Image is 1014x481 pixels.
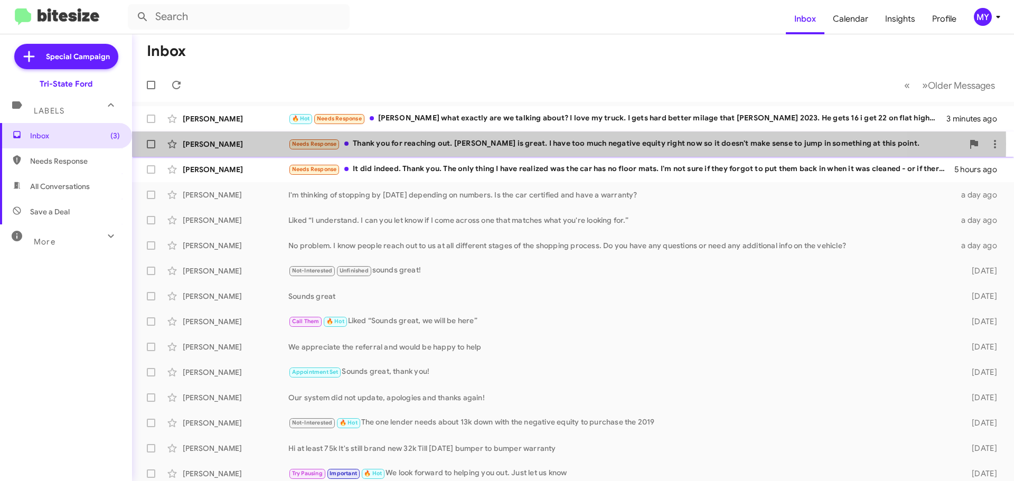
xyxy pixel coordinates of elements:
div: a day ago [955,215,1006,225]
span: Inbox [30,130,120,141]
div: Sounds great, thank you! [288,366,955,378]
span: Save a Deal [30,206,70,217]
div: MY [974,8,992,26]
a: Profile [924,4,965,34]
span: (3) [110,130,120,141]
div: Sounds great [288,291,955,301]
div: [DATE] [955,443,1006,454]
div: [DATE] [955,392,1006,403]
button: Previous [898,74,916,96]
div: [PERSON_NAME] [183,392,288,403]
span: Not-Interested [292,419,333,426]
div: a day ago [955,190,1006,200]
span: Needs Response [292,140,337,147]
div: [PERSON_NAME] [183,443,288,454]
span: Try Pausing [292,470,323,477]
nav: Page navigation example [898,74,1001,96]
div: It did indeed. Thank you. The only thing I have realized was the car has no floor mats. I'm not s... [288,163,954,175]
span: Labels [34,106,64,116]
div: Tri-State Ford [40,79,92,89]
span: Unfinished [340,267,369,274]
div: [DATE] [955,316,1006,327]
div: [PERSON_NAME] [183,215,288,225]
div: [PERSON_NAME] [183,316,288,327]
span: Appointment Set [292,369,339,375]
div: [PERSON_NAME] [183,190,288,200]
div: 3 minutes ago [946,114,1006,124]
span: More [34,237,55,247]
div: [PERSON_NAME] what exactly are we talking about? I love my truck. I gets hard better milage that ... [288,112,946,125]
div: No problem. I know people reach out to us at all different stages of the shopping process. Do you... [288,240,955,251]
div: [DATE] [955,291,1006,301]
div: [PERSON_NAME] [183,164,288,175]
div: [PERSON_NAME] [183,367,288,378]
div: [DATE] [955,367,1006,378]
span: Call Them [292,318,320,325]
div: 5 hours ago [954,164,1006,175]
div: [PERSON_NAME] [183,114,288,124]
span: Not-Interested [292,267,333,274]
button: MY [965,8,1002,26]
div: [PERSON_NAME] [183,291,288,301]
div: Hi at least 75k It's still brand new 32k Till [DATE] bumper to bumper warranty [288,443,955,454]
div: The one lender needs about 13k down with the negative equity to purchase the 2019 [288,417,955,429]
div: [PERSON_NAME] [183,266,288,276]
span: Special Campaign [46,51,110,62]
div: Liked “Sounds great, we will be here” [288,315,955,327]
div: [PERSON_NAME] [183,418,288,428]
div: Thank you for reaching out. [PERSON_NAME] is great. I have too much negative equity right now so ... [288,138,963,150]
div: I'm thinking of stopping by [DATE] depending on numbers. Is the car certified and have a warranty? [288,190,955,200]
span: Important [330,470,357,477]
div: [DATE] [955,266,1006,276]
span: » [922,79,928,92]
a: Special Campaign [14,44,118,69]
span: Older Messages [928,80,995,91]
span: Needs Response [30,156,120,166]
span: All Conversations [30,181,90,192]
button: Next [916,74,1001,96]
div: [DATE] [955,418,1006,428]
span: « [904,79,910,92]
div: [PERSON_NAME] [183,139,288,149]
a: Inbox [786,4,824,34]
div: [PERSON_NAME] [183,240,288,251]
span: 🔥 Hot [292,115,310,122]
a: Calendar [824,4,877,34]
a: Insights [877,4,924,34]
span: 🔥 Hot [340,419,358,426]
div: [PERSON_NAME] [183,342,288,352]
div: We look forward to helping you out. Just let us know [288,467,955,479]
div: [PERSON_NAME] [183,468,288,479]
input: Search [128,4,350,30]
div: [DATE] [955,468,1006,479]
h1: Inbox [147,43,186,60]
div: Our system did not update, apologies and thanks again! [288,392,955,403]
div: [DATE] [955,342,1006,352]
div: Liked “I understand. I can you let know if I come across one that matches what you're looking for.” [288,215,955,225]
div: We appreciate the referral and would be happy to help [288,342,955,352]
span: Needs Response [317,115,362,122]
div: sounds great! [288,265,955,277]
div: a day ago [955,240,1006,251]
span: Needs Response [292,166,337,173]
span: 🔥 Hot [364,470,382,477]
span: 🔥 Hot [326,318,344,325]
